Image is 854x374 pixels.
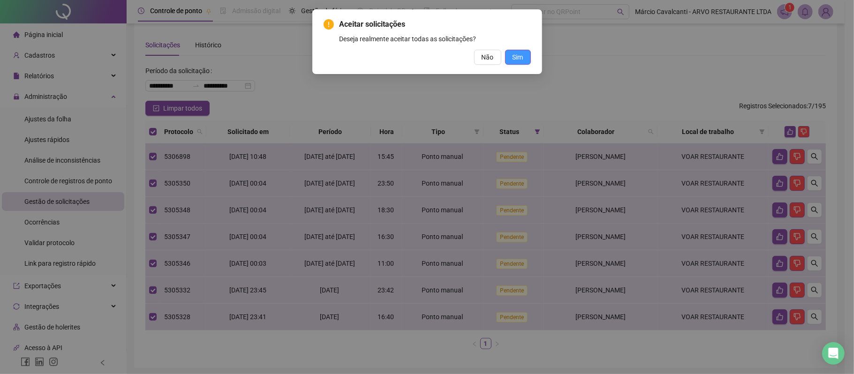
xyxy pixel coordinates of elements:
[505,50,531,65] button: Sim
[474,50,501,65] button: Não
[513,52,523,62] span: Sim
[340,19,531,30] span: Aceitar solicitações
[482,52,494,62] span: Não
[340,34,531,44] div: Deseja realmente aceitar todas as solicitações?
[324,19,334,30] span: exclamation-circle
[822,342,845,365] div: Open Intercom Messenger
